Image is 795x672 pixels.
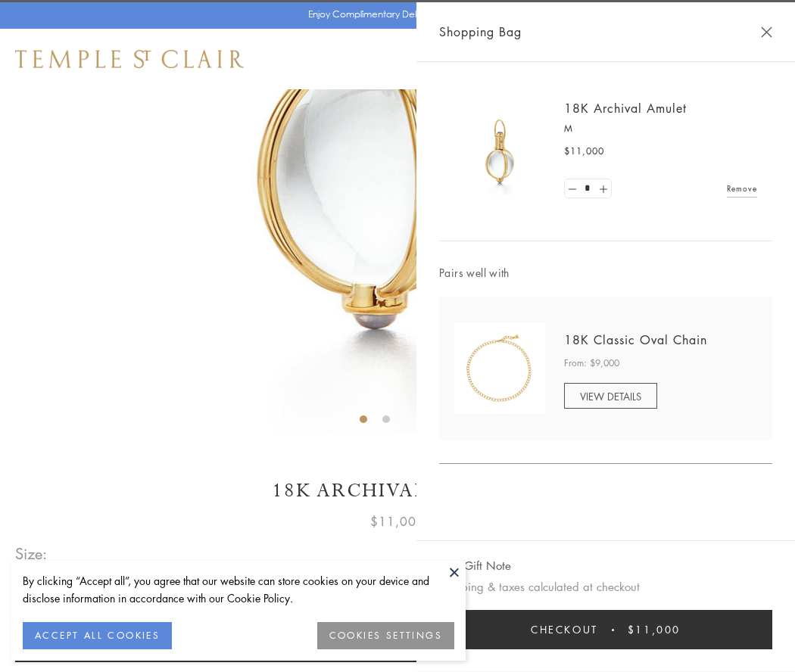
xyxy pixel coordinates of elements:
[15,541,48,566] span: Size:
[564,121,757,136] p: M
[564,144,604,159] span: $11,000
[439,577,772,596] p: Shipping & taxes calculated at checkout
[564,331,707,348] a: 18K Classic Oval Chain
[531,621,598,638] span: Checkout
[370,512,425,531] span: $11,000
[439,610,772,649] button: Checkout $11,000
[595,179,610,198] a: Set quantity to 2
[565,179,580,198] a: Set quantity to 0
[439,264,772,282] span: Pairs well with
[628,621,681,638] span: $11,000
[761,26,772,38] button: Close Shopping Bag
[23,622,172,649] button: ACCEPT ALL COOKIES
[439,556,511,575] button: Add Gift Note
[564,356,619,371] span: From: $9,000
[454,323,545,414] img: N88865-OV18
[564,383,657,409] a: VIEW DETAILS
[317,622,454,649] button: COOKIES SETTINGS
[15,50,244,68] img: Temple St. Clair
[454,106,545,197] img: 18K Archival Amulet
[439,22,522,42] span: Shopping Bag
[727,180,757,197] a: Remove
[564,100,687,117] a: 18K Archival Amulet
[580,389,641,403] span: VIEW DETAILS
[15,478,780,504] h1: 18K Archival Amulet
[308,7,480,22] p: Enjoy Complimentary Delivery & Returns
[23,572,454,607] div: By clicking “Accept all”, you agree that our website can store cookies on your device and disclos...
